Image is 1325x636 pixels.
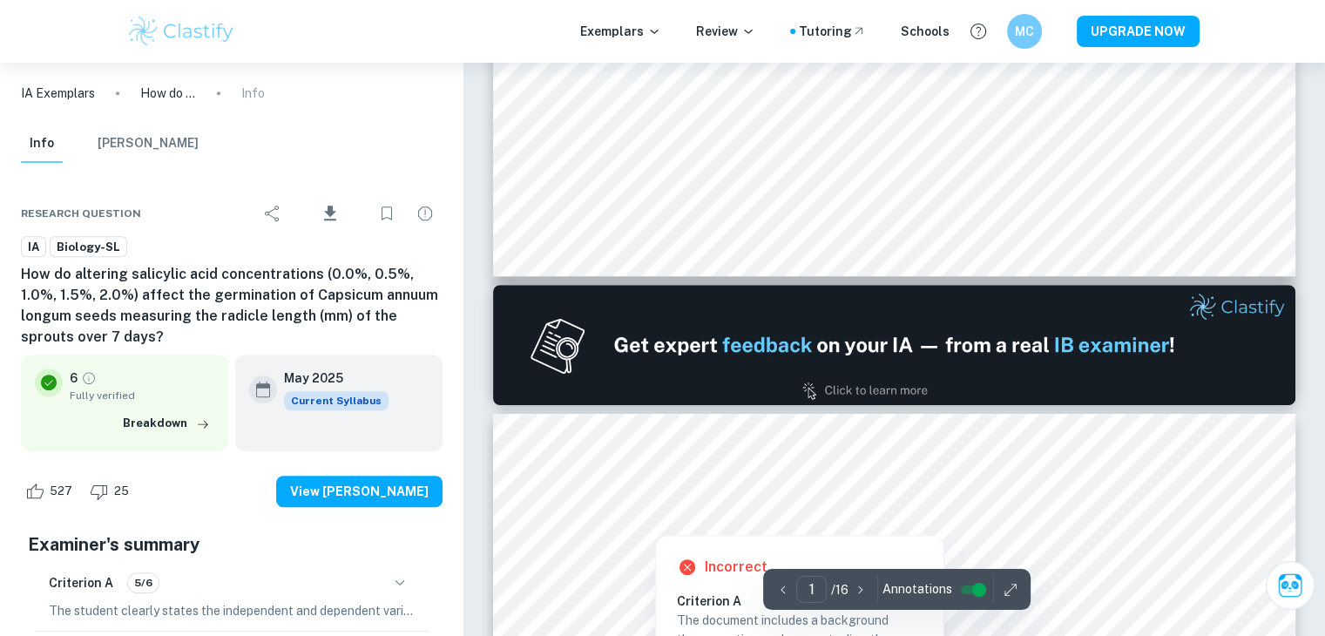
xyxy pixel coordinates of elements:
[21,84,95,103] a: IA Exemplars
[705,557,767,578] h6: Incorrect
[140,84,196,103] p: How do altering salicylic acid concentrations (0.0%, 0.5%, 1.0%, 1.5%, 2.0%) affect the germinati...
[901,22,950,41] a: Schools
[1007,14,1042,49] button: MC
[408,196,443,231] div: Report issue
[21,477,82,505] div: Like
[580,22,661,41] p: Exemplars
[28,531,436,558] h5: Examiner's summary
[49,601,415,620] p: The student clearly states the independent and dependent variables in the research question, spec...
[294,191,366,236] div: Download
[49,573,113,592] h6: Criterion A
[22,239,45,256] span: IA
[1077,16,1200,47] button: UPGRADE NOW
[126,14,237,49] img: Clastify logo
[70,369,78,388] p: 6
[50,236,127,258] a: Biology-SL
[1266,561,1315,610] button: Ask Clai
[128,575,159,591] span: 5/6
[276,476,443,507] button: View [PERSON_NAME]
[284,369,375,388] h6: May 2025
[21,206,141,221] span: Research question
[677,592,936,611] h6: Criterion A
[369,196,404,231] div: Bookmark
[98,125,199,163] button: [PERSON_NAME]
[830,580,848,599] p: / 16
[51,239,126,256] span: Biology-SL
[118,410,214,436] button: Breakdown
[1014,22,1034,41] h6: MC
[284,391,389,410] div: This exemplar is based on the current syllabus. Feel free to refer to it for inspiration/ideas wh...
[85,477,139,505] div: Dislike
[70,388,214,403] span: Fully verified
[21,125,63,163] button: Info
[284,391,389,410] span: Current Syllabus
[882,580,951,599] span: Annotations
[963,17,993,46] button: Help and Feedback
[40,483,82,500] span: 527
[105,483,139,500] span: 25
[799,22,866,41] a: Tutoring
[21,236,46,258] a: IA
[696,22,755,41] p: Review
[255,196,290,231] div: Share
[493,285,1296,405] img: Ad
[241,84,265,103] p: Info
[21,264,443,348] h6: How do altering salicylic acid concentrations (0.0%, 0.5%, 1.0%, 1.5%, 2.0%) affect the germinati...
[81,370,97,386] a: Grade fully verified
